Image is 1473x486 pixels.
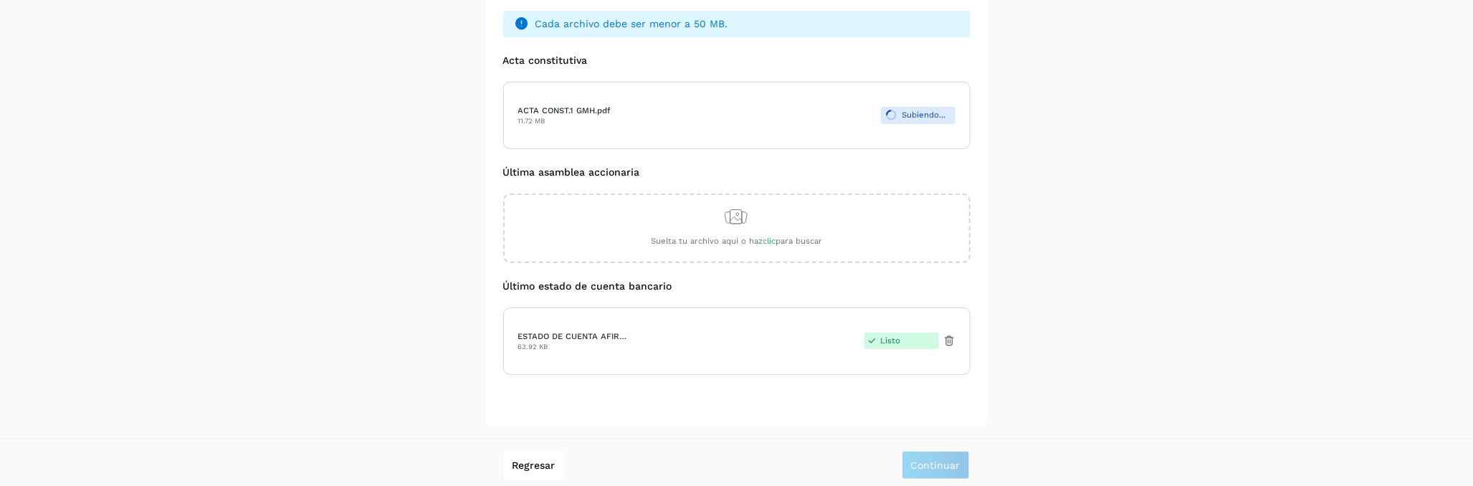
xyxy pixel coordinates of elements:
span: Cada archivo debe ser menor a 50 MB. [535,16,959,32]
label: Acta constitutiva [503,54,588,67]
button: Regresar [504,451,564,480]
span: Continuar [911,460,960,470]
label: Último estado de cuenta bancario [503,280,672,292]
span: Regresar [513,460,556,470]
button: Continuar [902,451,970,480]
label: Última asamblea accionaria [503,166,640,178]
